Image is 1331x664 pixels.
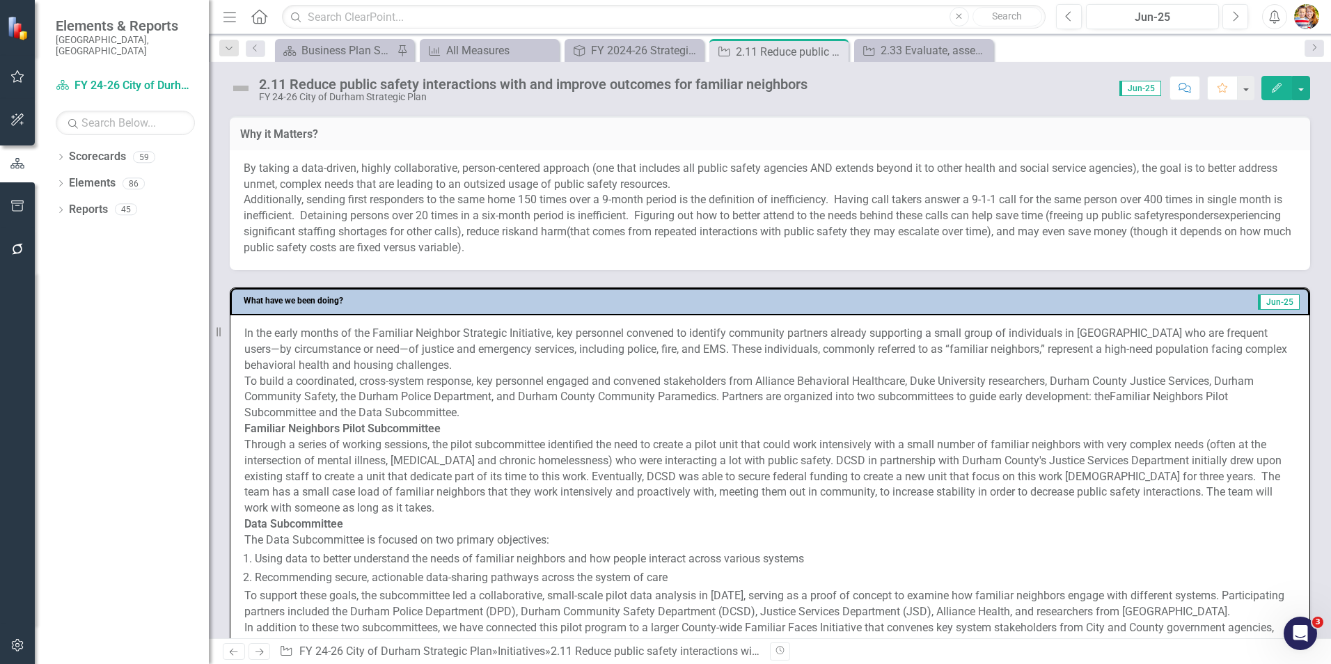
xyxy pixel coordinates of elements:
div: 2.33 Evaluate, assess and propose additional support for healthy and engaged public safety employees [881,42,990,59]
span: 3 [1312,617,1323,628]
div: All Measures [446,42,556,59]
div: » » [279,644,759,660]
button: Search [972,7,1042,26]
a: Elements [69,175,116,191]
div: 45 [115,204,137,216]
input: Search ClearPoint... [282,5,1046,29]
div: 2.11 Reduce public safety interactions with and improve outcomes for familiar neighbors [259,77,808,92]
a: 2.33 Evaluate, assess and propose additional support for healthy and engaged public safety employees [858,42,990,59]
input: Search Below... [56,111,195,135]
a: FY 24-26 City of Durham Strategic Plan [56,78,195,94]
a: FY 2024-26 Strategic Plan [568,42,700,59]
img: ClearPoint Strategy [7,16,31,40]
div: 2.11 Reduce public safety interactions with and improve outcomes for familiar neighbors [736,43,845,61]
a: Initiatives [498,645,545,658]
span: Using data to better understand the needs of familiar neighbors and how people interact across va... [255,552,804,565]
span: By taking a data-driven, highly collaborative, person-centered approach (one that includes all pu... [244,161,1277,191]
span: To support these goals, the subcommittee led a collaborative, small-scale pilot data analysis in ... [244,589,1284,618]
a: FY 24-26 City of Durham Strategic Plan [299,645,492,658]
span: Recommending secure, actionable data-sharing pathways across the system of care [255,571,668,584]
a: Reports [69,202,108,218]
span: To build a coordinated, cross-system response, key personnel engaged and convened stakeholders fr... [244,374,1254,404]
span: The Data Subcommittee is focused on two primary objectives: [244,533,549,546]
a: Scorecards [69,149,126,165]
small: [GEOGRAPHIC_DATA], [GEOGRAPHIC_DATA] [56,34,195,57]
div: Jun-25 [1091,9,1214,26]
span: Additionally, s [244,193,312,206]
span: Data Subcommittee [244,517,343,530]
span: In the early months of the Familiar Neighbor Strategic Initiative, key personnel convened to iden... [244,326,1287,372]
span: responders [1165,209,1219,222]
img: Shari Metcalfe [1294,4,1319,29]
span: Jun-25 [1119,81,1161,96]
div: FY 24-26 City of Durham Strategic Plan [259,92,808,102]
div: 2.11 Reduce public safety interactions with and improve outcomes for familiar neighbors [551,645,986,658]
a: All Measures [423,42,556,59]
div: 59 [133,151,155,163]
span: Jun-25 [1258,294,1300,310]
div: 86 [123,177,145,189]
span: Search [992,10,1022,22]
span: Elements & Reports [56,17,195,34]
iframe: Intercom live chat [1284,617,1317,650]
h3: Why it Matters? [240,128,1300,141]
div: Business Plan Status Update [301,42,393,59]
span: Through a series of working sessions, the pilot subcommittee identified the need to create a pilo... [244,438,1282,514]
div: FY 2024-26 Strategic Plan [591,42,700,59]
a: Business Plan Status Update [278,42,393,59]
span: ending first responders to the same home 150 times over a 9-month period is the definition of ine... [244,193,1282,222]
span: In addition to these two subcommittees, we have connected this pilot program to a larger County-w... [244,621,1274,650]
span: and harm [519,225,567,238]
img: Not Defined [230,77,252,100]
span: (that comes from repeated interactions with public safety they may escalate over time), and may e... [244,225,1291,254]
button: Jun-25 [1086,4,1219,29]
h3: What have we been doing? [244,297,982,306]
span: Familiar Neighbors Pilot Subcommittee [244,422,441,435]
